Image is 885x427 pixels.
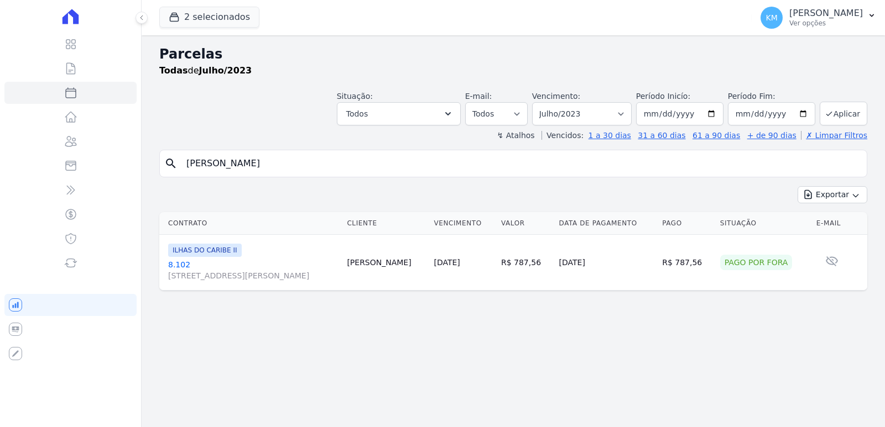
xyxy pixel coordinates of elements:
th: E-mail [812,212,852,235]
th: Data de Pagamento [555,212,658,235]
span: KM [766,14,777,22]
th: Contrato [159,212,342,235]
strong: Julho/2023 [199,65,252,76]
strong: Todas [159,65,188,76]
button: KM [PERSON_NAME] Ver opções [752,2,885,33]
span: ILHAS DO CARIBE II [168,244,242,257]
th: Valor [497,212,555,235]
button: 2 selecionados [159,7,259,28]
label: E-mail: [465,92,492,101]
a: 8.102[STREET_ADDRESS][PERSON_NAME] [168,259,338,281]
td: R$ 787,56 [497,235,555,291]
label: Vencimento: [532,92,580,101]
h2: Parcelas [159,44,867,64]
span: Todos [346,107,368,120]
th: Vencimento [429,212,497,235]
td: R$ 787,56 [658,235,716,291]
a: + de 90 dias [747,131,796,140]
label: Período Fim: [728,91,815,102]
a: 31 a 60 dias [638,131,685,140]
label: Período Inicío: [636,92,690,101]
button: Todos [337,102,461,125]
th: Situação [716,212,812,235]
th: Pago [658,212,716,235]
a: ✗ Limpar Filtros [801,131,867,140]
button: Aplicar [820,102,867,125]
button: Exportar [798,186,867,203]
a: 1 a 30 dias [589,131,631,140]
label: Situação: [337,92,373,101]
div: Pago por fora [720,255,793,270]
p: de [159,64,252,77]
td: [PERSON_NAME] [342,235,429,291]
td: [DATE] [555,235,658,291]
p: Ver opções [789,19,863,28]
p: [PERSON_NAME] [789,8,863,19]
i: search [164,157,178,170]
span: [STREET_ADDRESS][PERSON_NAME] [168,270,338,281]
a: 61 a 90 dias [693,131,740,140]
label: Vencidos: [542,131,584,140]
label: ↯ Atalhos [497,131,534,140]
input: Buscar por nome do lote ou do cliente [180,152,862,175]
